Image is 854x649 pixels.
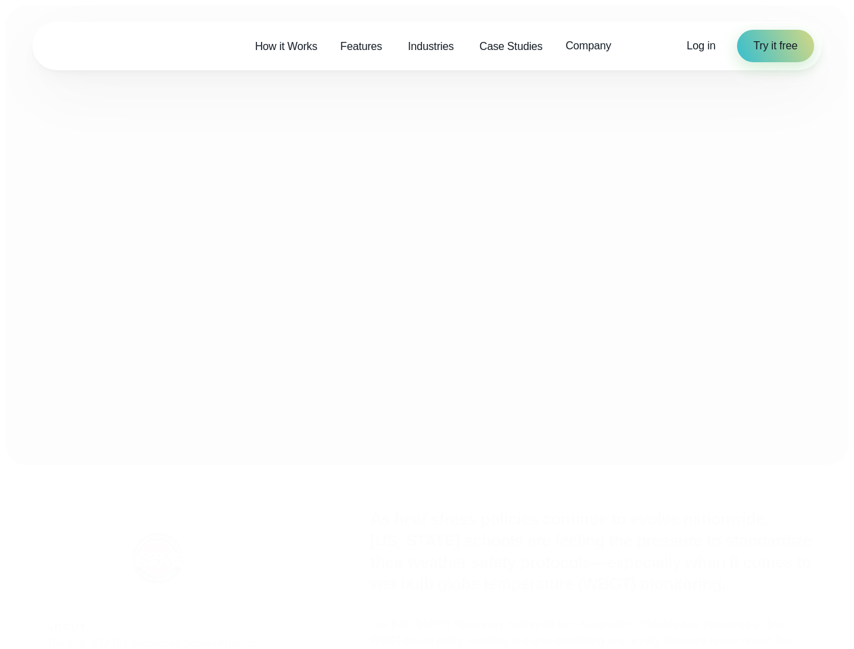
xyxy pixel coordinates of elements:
[468,32,554,60] a: Case Studies
[408,39,454,55] span: Industries
[687,38,716,54] a: Log in
[687,40,716,51] span: Log in
[737,30,813,62] a: Try it free
[243,32,329,60] a: How it Works
[255,39,317,55] span: How it Works
[479,39,542,55] span: Case Studies
[565,38,611,54] span: Company
[340,39,382,55] span: Features
[753,38,797,54] span: Try it free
